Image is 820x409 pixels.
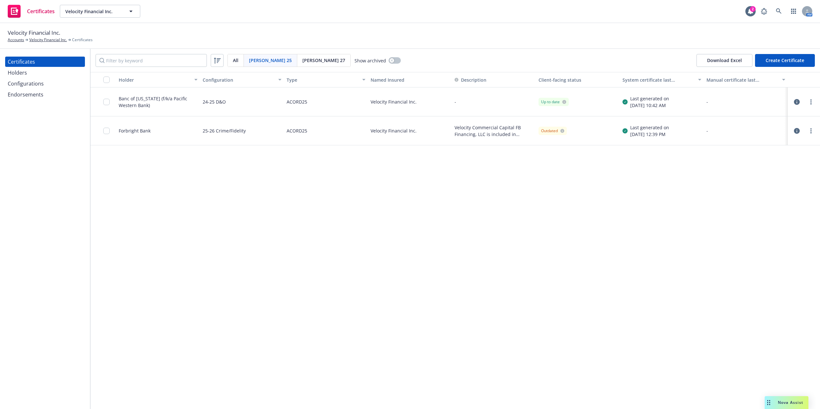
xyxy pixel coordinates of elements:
[119,77,190,83] div: Holder
[765,396,808,409] button: Nova Assist
[541,128,564,134] div: Outdated
[368,87,452,116] div: Velocity Financial Inc.
[455,77,486,83] button: Description
[287,77,358,83] div: Type
[119,95,198,109] div: Banc of [US_STATE] (f/k/a Pacific Western Bank)
[630,95,669,102] div: Last generated on
[630,131,669,138] div: [DATE] 12:39 PM
[8,68,27,78] div: Holders
[622,77,694,83] div: System certificate last generated
[704,72,788,87] button: Manual certificate last generated
[203,91,226,112] div: 24-25 D&O
[203,120,246,141] div: 25-26 Crime/Fidelity
[287,91,307,112] div: ACORD25
[8,37,24,43] a: Accounts
[455,124,533,138] button: Velocity Commercial Capital FB Financing, LLC is included in coverage as a wholly owned subsidiar...
[807,98,815,106] a: more
[8,89,43,100] div: Endorsements
[368,72,452,87] button: Named Insured
[758,5,770,18] a: Report a Bug
[8,78,44,89] div: Configurations
[5,68,85,78] a: Holders
[368,116,452,145] div: Velocity Financial Inc.
[233,57,238,64] span: All
[200,72,284,87] button: Configuration
[5,57,85,67] a: Certificates
[772,5,785,18] a: Search
[103,99,110,105] input: Toggle Row Selected
[765,396,773,409] div: Drag to move
[116,72,200,87] button: Holder
[8,57,35,67] div: Certificates
[65,8,121,15] span: Velocity Financial Inc.
[29,37,67,43] a: Velocity Financial Inc.
[750,6,756,12] div: 2
[203,77,274,83] div: Configuration
[807,127,815,135] a: more
[787,5,800,18] a: Switch app
[630,124,669,131] div: Last generated on
[630,102,669,109] div: [DATE] 10:42 AM
[103,77,110,83] input: Select all
[706,127,785,134] div: -
[119,127,151,134] div: Forbright Bank
[302,57,345,64] span: [PERSON_NAME] 27
[103,128,110,134] input: Toggle Row Selected
[249,57,292,64] span: [PERSON_NAME] 25
[620,72,704,87] button: System certificate last generated
[706,98,785,105] div: -
[60,5,140,18] button: Velocity Financial Inc.
[27,9,55,14] span: Certificates
[8,29,60,37] span: Velocity Financial Inc.
[778,400,803,405] span: Nova Assist
[355,57,386,64] span: Show archived
[455,98,456,105] button: -
[755,54,815,67] button: Create Certificate
[96,54,207,67] input: Filter by keyword
[72,37,93,43] span: Certificates
[5,78,85,89] a: Configurations
[284,72,368,87] button: Type
[371,77,449,83] div: Named Insured
[706,77,778,83] div: Manual certificate last generated
[696,54,752,67] button: Download Excel
[5,89,85,100] a: Endorsements
[541,99,566,105] div: Up to date
[5,2,57,20] a: Certificates
[287,120,307,141] div: ACORD25
[539,77,617,83] div: Client-facing status
[536,72,620,87] button: Client-facing status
